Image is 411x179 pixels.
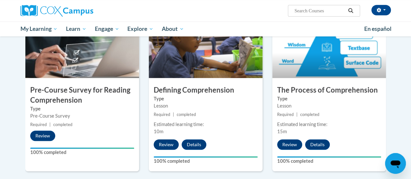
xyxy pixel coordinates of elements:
[277,129,287,134] span: 15m
[277,102,381,109] div: Lesson
[182,139,206,150] button: Details
[154,156,258,158] div: Your progress
[30,147,134,149] div: Your progress
[277,158,381,165] label: 100% completed
[300,112,319,117] span: completed
[272,13,386,78] img: Course Image
[154,121,258,128] div: Estimated learning time:
[149,85,263,95] h3: Defining Comprehension
[95,25,119,33] span: Engage
[360,22,396,36] a: En español
[20,25,58,33] span: My Learning
[277,95,381,102] label: Type
[173,112,174,117] span: |
[16,21,62,36] a: My Learning
[177,112,196,117] span: completed
[20,5,93,17] img: Cox Campus
[154,102,258,109] div: Lesson
[20,5,137,17] a: Cox Campus
[154,129,163,134] span: 10m
[49,122,51,127] span: |
[364,25,392,32] span: En español
[91,21,123,36] a: Engage
[296,112,298,117] span: |
[30,112,134,120] div: Pre-Course Survey
[30,131,55,141] button: Review
[16,21,396,36] div: Main menu
[30,122,47,127] span: Required
[346,7,355,15] button: Search
[305,139,330,150] button: Details
[154,158,258,165] label: 100% completed
[277,112,294,117] span: Required
[371,5,391,15] button: Account Settings
[385,153,406,174] iframe: Button to launch messaging window
[158,21,188,36] a: About
[154,112,170,117] span: Required
[154,139,179,150] button: Review
[62,21,91,36] a: Learn
[25,13,139,78] img: Course Image
[162,25,184,33] span: About
[53,122,72,127] span: completed
[66,25,86,33] span: Learn
[30,105,134,112] label: Type
[30,149,134,156] label: 100% completed
[25,85,139,105] h3: Pre-Course Survey for Reading Comprehension
[149,13,263,78] img: Course Image
[277,156,381,158] div: Your progress
[123,21,158,36] a: Explore
[294,7,346,15] input: Search Courses
[272,85,386,95] h3: The Process of Comprehension
[127,25,153,33] span: Explore
[277,121,381,128] div: Estimated learning time:
[277,139,302,150] button: Review
[154,95,258,102] label: Type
